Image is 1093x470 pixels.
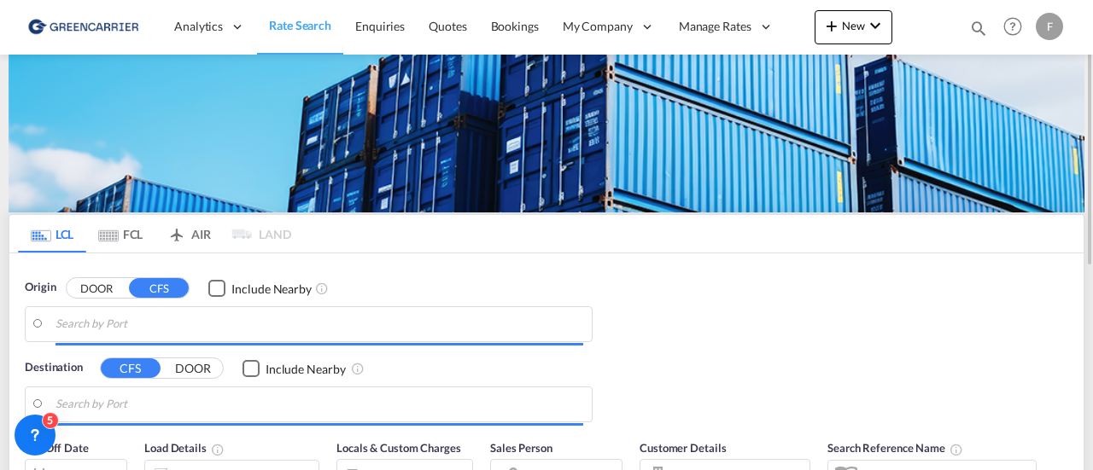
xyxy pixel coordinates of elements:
[950,443,963,456] md-icon: Your search will be saved by the below given name
[25,279,56,296] span: Origin
[821,15,842,36] md-icon: icon-plus 400-fg
[315,281,329,295] md-icon: Unchecked: Ignores neighbouring ports when fetching rates.Checked : Includes neighbouring ports w...
[490,441,552,455] span: Sales Person
[18,215,86,252] md-tab-item: LCL
[208,279,312,297] md-checkbox: Checkbox No Ink
[163,358,223,378] button: DOOR
[174,18,223,35] span: Analytics
[491,19,539,33] span: Bookings
[679,18,751,35] span: Manage Rates
[56,311,583,337] input: Search by Port
[25,441,89,455] span: Cut Off Date
[231,281,312,298] div: Include Nearby
[351,362,365,375] md-icon: Unchecked: Ignores neighbouring ports when fetching rates.Checked : Includes neighbouring ports w...
[865,15,886,36] md-icon: icon-chevron-down
[821,19,886,32] span: New
[640,441,726,455] span: Customer Details
[18,215,291,252] md-pagination-wrapper: Use the left and right arrow keys to navigate between tabs
[211,443,225,456] md-icon: Chargeable Weight
[9,55,1084,212] img: GreenCarrierFCL_LCL.png
[266,361,346,378] div: Include Nearby
[26,8,141,46] img: 609dfd708afe11efa14177256b0082fb.png
[167,224,187,237] md-icon: icon-airplane
[101,358,161,378] button: CFS
[355,19,405,33] span: Enquiries
[86,215,155,252] md-tab-item: FCL
[827,441,963,455] span: Search Reference Name
[269,18,331,32] span: Rate Search
[429,19,466,33] span: Quotes
[243,359,346,377] md-checkbox: Checkbox No Ink
[815,10,892,44] button: icon-plus 400-fgNewicon-chevron-down
[1036,13,1063,40] div: F
[155,215,223,252] md-tab-item: AIR
[563,18,633,35] span: My Company
[25,359,83,376] span: Destination
[998,12,1036,43] div: Help
[969,19,988,44] div: icon-magnify
[56,392,583,417] input: Search by Port
[969,19,988,38] md-icon: icon-magnify
[998,12,1027,41] span: Help
[336,441,461,455] span: Locals & Custom Charges
[67,278,126,298] button: DOOR
[129,278,189,298] button: CFS
[144,441,225,455] span: Load Details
